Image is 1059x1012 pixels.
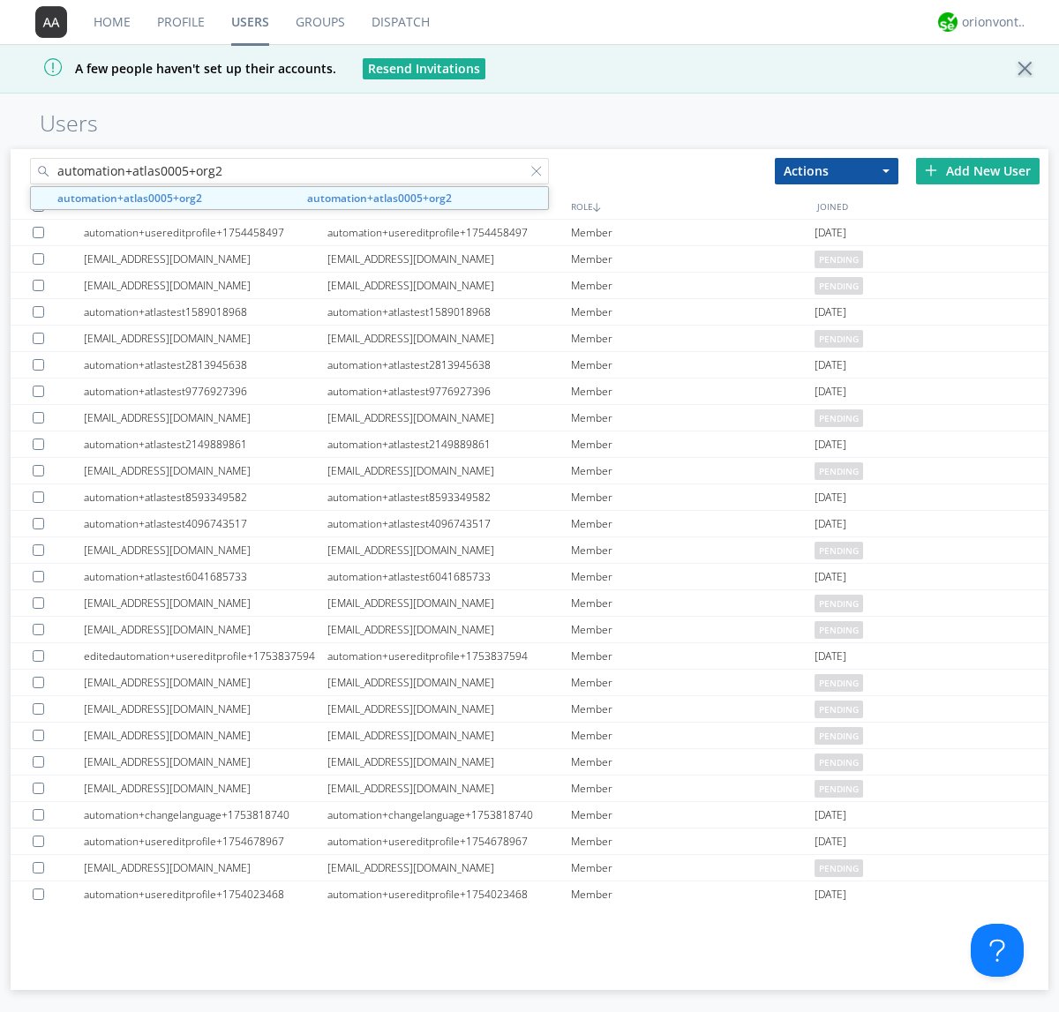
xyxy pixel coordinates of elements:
a: [EMAIL_ADDRESS][DOMAIN_NAME][EMAIL_ADDRESS][DOMAIN_NAME]Memberpending [11,246,1048,273]
div: Member [571,564,815,589]
span: [DATE] [815,352,846,379]
div: automation+atlastest2149889861 [327,431,571,457]
span: pending [815,462,863,480]
div: [EMAIL_ADDRESS][DOMAIN_NAME] [327,405,571,431]
span: [DATE] [815,484,846,511]
a: [EMAIL_ADDRESS][DOMAIN_NAME][EMAIL_ADDRESS][DOMAIN_NAME]Memberpending [11,723,1048,749]
a: automation+atlastest1589018968automation+atlastest1589018968Member[DATE] [11,299,1048,326]
a: [EMAIL_ADDRESS][DOMAIN_NAME][EMAIL_ADDRESS][DOMAIN_NAME]Memberpending [11,405,1048,431]
div: Member [571,352,815,378]
div: [EMAIL_ADDRESS][DOMAIN_NAME] [327,855,571,881]
span: [DATE] [815,511,846,537]
div: JOINED [813,193,1059,219]
span: pending [815,674,863,692]
div: Member [571,670,815,695]
div: Member [571,246,815,272]
div: Member [571,828,815,854]
div: automation+changelanguage+1753818740 [327,802,571,828]
span: [DATE] [815,431,846,458]
div: Member [571,511,815,536]
div: [EMAIL_ADDRESS][DOMAIN_NAME] [84,590,327,616]
a: [EMAIL_ADDRESS][DOMAIN_NAME][EMAIL_ADDRESS][DOMAIN_NAME]Memberpending [11,776,1048,802]
span: [DATE] [815,802,846,828]
a: automation+atlastest4096743517automation+atlastest4096743517Member[DATE] [11,511,1048,537]
div: automation+atlastest8593349582 [327,484,571,510]
div: automation+atlastest4096743517 [84,511,327,536]
div: [EMAIL_ADDRESS][DOMAIN_NAME] [84,696,327,722]
a: automation+atlastest8593349582automation+atlastest8593349582Member[DATE] [11,484,1048,511]
button: Actions [775,158,898,184]
span: A few people haven't set up their accounts. [13,60,336,77]
div: [EMAIL_ADDRESS][DOMAIN_NAME] [327,590,571,616]
span: pending [815,859,863,877]
div: automation+usereditprofile+1754023468 [84,881,327,907]
span: pending [815,621,863,639]
a: automation+atlastest6041685733automation+atlastest6041685733Member[DATE] [11,564,1048,590]
a: [EMAIL_ADDRESS][DOMAIN_NAME][EMAIL_ADDRESS][DOMAIN_NAME]Memberpending [11,326,1048,352]
span: pending [815,780,863,798]
div: Member [571,379,815,404]
div: [EMAIL_ADDRESS][DOMAIN_NAME] [84,776,327,801]
div: Member [571,273,815,298]
div: ROLE [567,193,813,219]
div: [EMAIL_ADDRESS][DOMAIN_NAME] [327,617,571,642]
a: automation+changelanguage+1753818740automation+changelanguage+1753818740Member[DATE] [11,802,1048,828]
a: [EMAIL_ADDRESS][DOMAIN_NAME][EMAIL_ADDRESS][DOMAIN_NAME]Memberpending [11,537,1048,564]
div: [EMAIL_ADDRESS][DOMAIN_NAME] [84,405,327,431]
div: Member [571,855,815,881]
div: [EMAIL_ADDRESS][DOMAIN_NAME] [327,723,571,748]
span: pending [815,701,863,718]
div: Member [571,776,815,801]
div: Member [571,802,815,828]
div: Member [571,617,815,642]
div: automation+atlastest6041685733 [327,564,571,589]
div: automation+usereditprofile+1754678967 [84,828,327,854]
div: editedautomation+usereditprofile+1753837594 [84,643,327,669]
span: pending [815,542,863,559]
div: automation+atlastest4096743517 [327,511,571,536]
div: Member [571,484,815,510]
a: [EMAIL_ADDRESS][DOMAIN_NAME][EMAIL_ADDRESS][DOMAIN_NAME]Memberpending [11,696,1048,723]
div: automation+atlastest2813945638 [327,352,571,378]
a: automation+atlastest9776927396automation+atlastest9776927396Member[DATE] [11,379,1048,405]
div: [EMAIL_ADDRESS][DOMAIN_NAME] [84,246,327,272]
a: [EMAIL_ADDRESS][DOMAIN_NAME][EMAIL_ADDRESS][DOMAIN_NAME]Memberpending [11,590,1048,617]
a: [EMAIL_ADDRESS][DOMAIN_NAME][EMAIL_ADDRESS][DOMAIN_NAME]Memberpending [11,617,1048,643]
div: [EMAIL_ADDRESS][DOMAIN_NAME] [84,617,327,642]
a: [EMAIL_ADDRESS][DOMAIN_NAME][EMAIL_ADDRESS][DOMAIN_NAME]Memberpending [11,670,1048,696]
div: [EMAIL_ADDRESS][DOMAIN_NAME] [327,749,571,775]
div: [EMAIL_ADDRESS][DOMAIN_NAME] [84,855,327,881]
a: [EMAIL_ADDRESS][DOMAIN_NAME][EMAIL_ADDRESS][DOMAIN_NAME]Memberpending [11,855,1048,881]
span: [DATE] [815,881,846,908]
div: Member [571,643,815,669]
div: Member [571,405,815,431]
div: Member [571,299,815,325]
div: automation+usereditprofile+1754023468 [327,881,571,907]
span: pending [815,277,863,295]
div: [EMAIL_ADDRESS][DOMAIN_NAME] [327,537,571,563]
span: [DATE] [815,564,846,590]
div: automation+usereditprofile+1754458497 [84,220,327,245]
div: [EMAIL_ADDRESS][DOMAIN_NAME] [327,273,571,298]
strong: automation+atlas0005+org2 [307,191,452,206]
a: automation+usereditprofile+1754023468automation+usereditprofile+1754023468Member[DATE] [11,881,1048,908]
span: [DATE] [815,220,846,246]
iframe: Toggle Customer Support [971,924,1024,977]
a: [EMAIL_ADDRESS][DOMAIN_NAME][EMAIL_ADDRESS][DOMAIN_NAME]Memberpending [11,749,1048,776]
span: [DATE] [815,828,846,855]
div: Member [571,590,815,616]
div: [EMAIL_ADDRESS][DOMAIN_NAME] [84,670,327,695]
div: [EMAIL_ADDRESS][DOMAIN_NAME] [84,537,327,563]
div: automation+atlastest2149889861 [84,431,327,457]
div: Add New User [916,158,1040,184]
div: Member [571,220,815,245]
div: automation+atlastest2813945638 [84,352,327,378]
div: automation+atlastest8593349582 [84,484,327,510]
div: Member [571,881,815,907]
span: [DATE] [815,379,846,405]
a: automation+usereditprofile+1754678967automation+usereditprofile+1754678967Member[DATE] [11,828,1048,855]
span: pending [815,409,863,427]
div: Member [571,696,815,722]
div: Member [571,458,815,484]
div: automation+atlastest9776927396 [327,379,571,404]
